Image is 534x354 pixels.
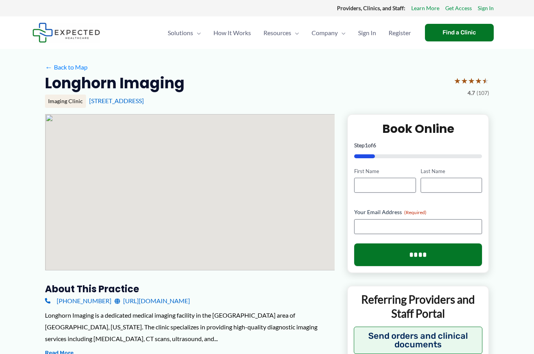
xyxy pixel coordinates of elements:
[45,283,335,295] h3: About this practice
[461,73,468,88] span: ★
[257,19,305,46] a: ResourcesMenu Toggle
[45,295,111,307] a: [PHONE_NUMBER]
[382,19,417,46] a: Register
[45,63,52,71] span: ←
[45,61,88,73] a: ←Back to Map
[337,5,405,11] strong: Providers, Clinics, and Staff:
[454,73,461,88] span: ★
[468,73,475,88] span: ★
[168,19,193,46] span: Solutions
[421,168,482,175] label: Last Name
[354,208,482,216] label: Your Email Address
[32,23,100,43] img: Expected Healthcare Logo - side, dark font, small
[312,19,338,46] span: Company
[354,292,482,321] p: Referring Providers and Staff Portal
[305,19,352,46] a: CompanyMenu Toggle
[115,295,190,307] a: [URL][DOMAIN_NAME]
[468,88,475,98] span: 4.7
[45,309,335,344] div: Longhorn Imaging is a dedicated medical imaging facility in the [GEOGRAPHIC_DATA] area of [GEOGRA...
[482,73,489,88] span: ★
[354,143,482,148] p: Step of
[352,19,382,46] a: Sign In
[193,19,201,46] span: Menu Toggle
[404,209,426,215] span: (Required)
[291,19,299,46] span: Menu Toggle
[354,327,482,354] button: Send orders and clinical documents
[213,19,251,46] span: How It Works
[411,3,439,13] a: Learn More
[425,24,494,41] a: Find a Clinic
[365,142,368,148] span: 1
[389,19,411,46] span: Register
[445,3,472,13] a: Get Access
[207,19,257,46] a: How It Works
[161,19,207,46] a: SolutionsMenu Toggle
[475,73,482,88] span: ★
[161,19,417,46] nav: Primary Site Navigation
[45,95,86,108] div: Imaging Clinic
[89,97,144,104] a: [STREET_ADDRESS]
[354,168,416,175] label: First Name
[477,88,489,98] span: (107)
[358,19,376,46] span: Sign In
[45,73,185,93] h2: Longhorn Imaging
[478,3,494,13] a: Sign In
[338,19,346,46] span: Menu Toggle
[263,19,291,46] span: Resources
[354,121,482,136] h2: Book Online
[373,142,376,148] span: 6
